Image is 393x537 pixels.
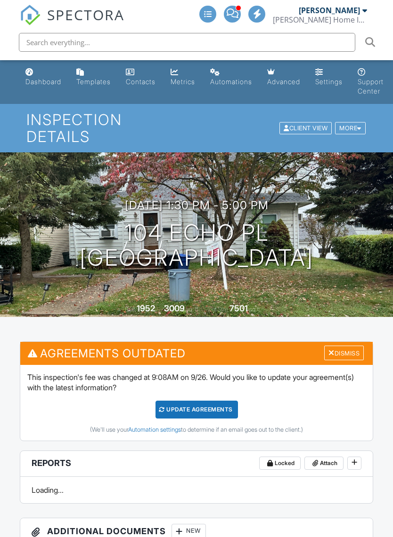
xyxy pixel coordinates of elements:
[279,122,332,134] div: Client View
[278,124,334,131] a: Client View
[27,426,366,434] div: (We'll use your to determine if an email goes out to the client.)
[137,303,155,313] div: 1952
[156,401,238,419] div: Update Agreements
[26,111,367,144] h1: Inspection Details
[358,78,384,95] div: Support Center
[267,78,300,86] div: Advanced
[299,6,360,15] div: [PERSON_NAME]
[167,64,199,91] a: Metrics
[22,64,65,91] a: Dashboard
[273,15,367,24] div: Knox Home Inspections
[171,78,195,86] div: Metrics
[354,64,387,100] a: Support Center
[164,303,185,313] div: 3009
[128,426,181,433] a: Automation settings
[20,13,124,32] a: SPECTORA
[335,122,366,134] div: More
[20,365,373,441] div: This inspection's fee was changed at 9:08AM on 9/26. Would you like to update your agreement(s) w...
[208,306,228,313] span: Lot Size
[229,303,248,313] div: 7501
[126,78,156,86] div: Contacts
[125,199,269,212] h3: [DATE] 1:30 pm - 5:00 pm
[210,78,252,86] div: Automations
[25,78,61,86] div: Dashboard
[20,342,373,365] h3: Agreements Outdated
[80,221,313,270] h1: 104 Echo Pl [GEOGRAPHIC_DATA]
[263,64,304,91] a: Advanced
[20,5,41,25] img: The Best Home Inspection Software - Spectora
[315,78,343,86] div: Settings
[19,33,355,52] input: Search everything...
[47,5,124,24] span: SPECTORA
[125,306,135,313] span: Built
[73,64,115,91] a: Templates
[122,64,159,91] a: Contacts
[311,64,346,91] a: Settings
[206,64,256,91] a: Automations (Advanced)
[186,306,199,313] span: sq. ft.
[324,346,364,360] div: Dismiss
[76,78,111,86] div: Templates
[249,306,261,313] span: sq.ft.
